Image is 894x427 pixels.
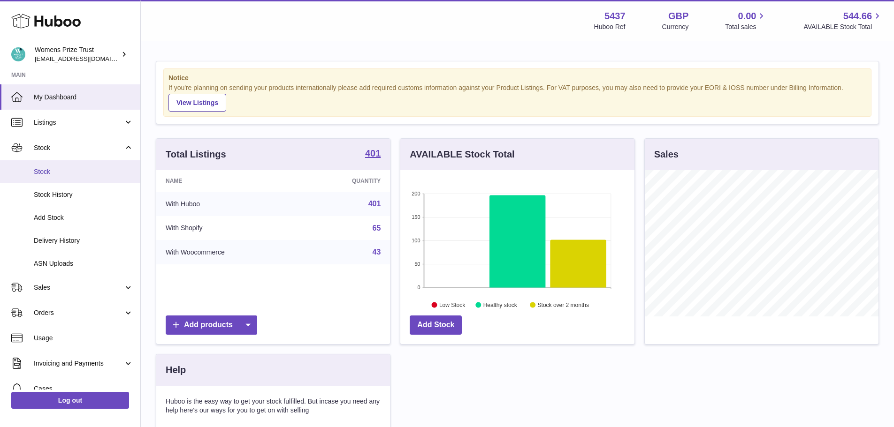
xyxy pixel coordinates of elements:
[803,10,883,31] a: 544.66 AVAILABLE Stock Total
[34,259,133,268] span: ASN Uploads
[738,10,756,22] span: 0.00
[412,191,420,196] text: 200
[538,301,589,308] text: Stock over 2 months
[156,192,301,216] td: With Huboo
[803,22,883,31] span: AVAILABLE Stock Total
[668,10,688,22] strong: GBP
[594,22,626,31] div: Huboo Ref
[415,261,420,267] text: 50
[418,285,420,290] text: 0
[34,190,133,199] span: Stock History
[301,170,390,192] th: Quantity
[166,315,257,335] a: Add products
[156,216,301,240] td: With Shopify
[725,10,767,31] a: 0.00 Total sales
[368,200,381,208] a: 401
[34,236,133,245] span: Delivery History
[168,74,866,82] strong: Notice
[604,10,626,22] strong: 5437
[34,213,133,222] span: Add Stock
[654,148,679,161] h3: Sales
[34,384,133,393] span: Cases
[843,10,872,22] span: 544.66
[34,334,133,343] span: Usage
[11,47,25,61] img: internalAdmin-5437@internal.huboo.com
[34,93,133,102] span: My Dashboard
[412,214,420,220] text: 150
[365,149,381,160] a: 401
[166,364,186,376] h3: Help
[410,315,462,335] a: Add Stock
[34,143,123,152] span: Stock
[168,94,226,112] a: View Listings
[168,83,866,112] div: If you're planning on sending your products internationally please add required customs informati...
[725,22,767,31] span: Total sales
[166,397,381,415] p: Huboo is the easy way to get your stock fulfilled. But incase you need any help here's our ways f...
[365,149,381,158] strong: 401
[34,283,123,292] span: Sales
[373,224,381,232] a: 65
[662,22,689,31] div: Currency
[34,308,123,317] span: Orders
[410,148,514,161] h3: AVAILABLE Stock Total
[373,248,381,256] a: 43
[483,301,518,308] text: Healthy stock
[156,240,301,264] td: With Woocommerce
[34,167,133,176] span: Stock
[35,55,138,62] span: [EMAIL_ADDRESS][DOMAIN_NAME]
[156,170,301,192] th: Name
[35,45,119,63] div: Womens Prize Trust
[439,301,466,308] text: Low Stock
[412,238,420,243] text: 100
[34,359,123,368] span: Invoicing and Payments
[166,148,226,161] h3: Total Listings
[11,392,129,409] a: Log out
[34,118,123,127] span: Listings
